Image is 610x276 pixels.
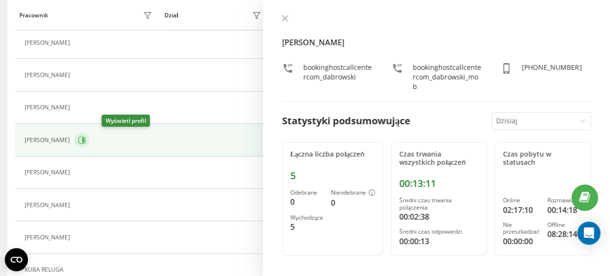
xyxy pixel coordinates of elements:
div: 00:00:00 [503,236,540,247]
div: [PERSON_NAME] [25,39,72,46]
div: [PERSON_NAME] [25,202,72,209]
div: Łączna liczba połączeń [290,150,375,158]
div: Pracownik [19,12,48,19]
div: bookinghostcallcentercom_dabrowski_mob [413,63,482,92]
div: Statystyki podsumowujące [282,114,410,128]
div: Nieodebrane [331,189,375,197]
div: Czas pobytu w statusach [503,150,583,167]
div: Wyświetl profil [102,115,150,127]
div: [PHONE_NUMBER] [522,63,582,92]
div: Rozmawia [547,197,583,204]
button: Open CMP widget [5,248,28,271]
div: 0 [290,196,323,208]
div: Średni czas odpowiedzi [399,228,479,235]
div: 00:02:38 [399,211,479,223]
div: [PERSON_NAME] [25,234,72,241]
div: 00:13:11 [399,178,479,189]
div: 5 [290,170,375,182]
div: 00:00:13 [399,236,479,247]
div: Nie przeszkadzać [503,222,540,236]
div: 5 [290,221,323,233]
div: bookinghostcallcentercom_dabrowski [303,63,372,92]
h4: [PERSON_NAME] [282,37,591,48]
div: [PERSON_NAME] [25,169,72,176]
div: 02:17:10 [503,204,540,216]
div: 0 [331,197,375,209]
div: Wychodzące [290,214,323,221]
div: [PERSON_NAME] [25,104,72,111]
div: Czas trwania wszystkich połączeń [399,150,479,167]
div: [PERSON_NAME] [25,72,72,79]
div: Offline [547,222,583,228]
div: Dział [164,12,178,19]
div: Odebrane [290,189,323,196]
div: Open Intercom Messenger [577,222,600,245]
div: Online [503,197,540,204]
div: Średni czas trwania połączenia [399,197,479,211]
div: KUBA RELUGA [25,266,66,273]
div: 00:14:18 [547,204,583,216]
div: 08:28:14 [547,228,583,240]
div: [PERSON_NAME] [25,137,72,144]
